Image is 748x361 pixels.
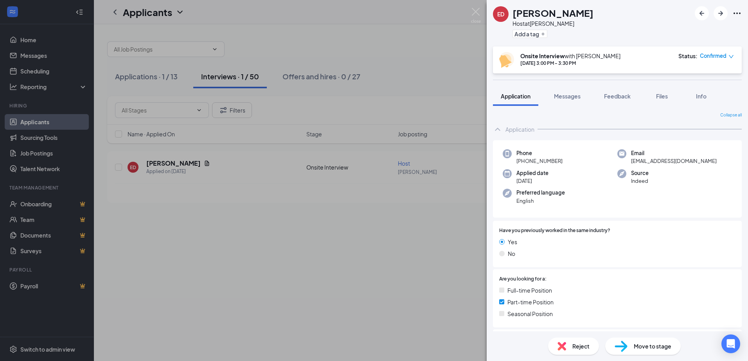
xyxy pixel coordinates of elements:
span: [DATE] [516,177,548,185]
span: English [516,197,565,205]
span: Preferred language [516,189,565,197]
span: Files [656,93,668,100]
b: Onsite Interview [520,52,565,59]
span: Email [631,149,717,157]
span: Confirmed [700,52,726,60]
svg: ArrowRight [716,9,725,18]
div: with [PERSON_NAME] [520,52,620,60]
span: Info [696,93,707,100]
span: Reject [572,342,590,350]
span: Part-time Position [507,298,554,306]
span: Messages [554,93,581,100]
span: Full-time Position [507,286,552,295]
h1: [PERSON_NAME] [512,6,593,20]
div: [DATE] 3:00 PM - 3:30 PM [520,60,620,66]
span: Feedback [604,93,631,100]
div: Open Intercom Messenger [721,334,740,353]
svg: Ellipses [732,9,742,18]
button: ArrowRight [714,6,728,20]
span: Have you previously worked in the same industry? [499,227,610,234]
svg: ArrowLeftNew [697,9,707,18]
svg: ChevronUp [493,125,502,134]
span: Yes [508,238,517,246]
span: [EMAIL_ADDRESS][DOMAIN_NAME] [631,157,717,165]
span: Application [501,93,530,100]
div: Status : [678,52,698,60]
svg: Plus [541,32,545,36]
div: ED [497,10,504,18]
span: down [728,54,734,59]
span: Collapse all [720,112,742,118]
span: Are you looking for a: [499,275,547,283]
span: Indeed [631,177,649,185]
div: Host at [PERSON_NAME] [512,20,593,27]
span: Move to stage [634,342,671,350]
span: Source [631,169,649,177]
div: Application [505,125,534,133]
span: Phone [516,149,563,157]
button: ArrowLeftNew [695,6,709,20]
span: No [508,249,515,258]
span: Seasonal Position [507,309,553,318]
span: [PHONE_NUMBER] [516,157,563,165]
button: PlusAdd a tag [512,30,547,38]
span: Applied date [516,169,548,177]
